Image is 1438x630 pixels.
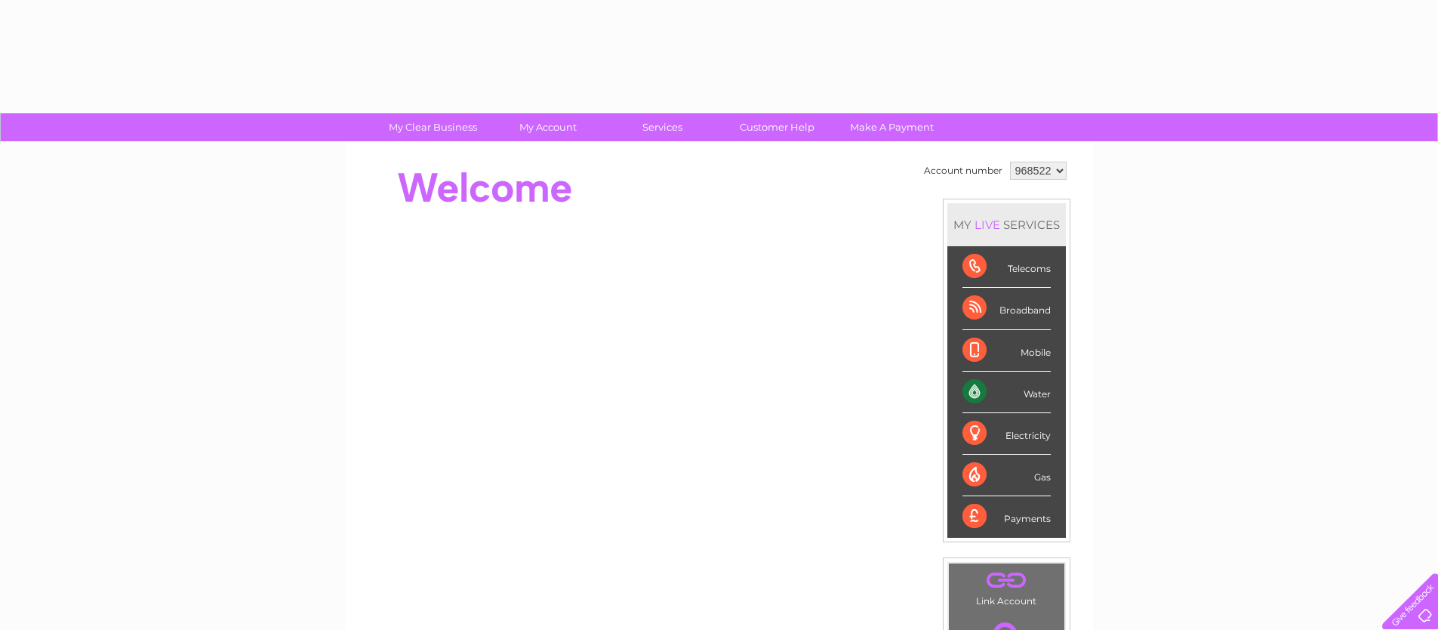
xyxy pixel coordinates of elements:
div: Mobile [962,330,1051,372]
a: . [953,567,1061,594]
a: My Account [485,113,610,141]
div: Payments [962,496,1051,537]
a: My Clear Business [371,113,495,141]
div: LIVE [971,218,1003,232]
div: Broadband [962,288,1051,329]
a: Make A Payment [830,113,954,141]
div: Gas [962,455,1051,496]
td: Account number [920,158,1006,184]
a: Services [600,113,725,141]
td: Link Account [948,563,1065,610]
div: Water [962,372,1051,413]
div: Electricity [962,413,1051,455]
div: MY SERVICES [947,203,1066,246]
div: Telecoms [962,246,1051,288]
a: Customer Help [715,113,839,141]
